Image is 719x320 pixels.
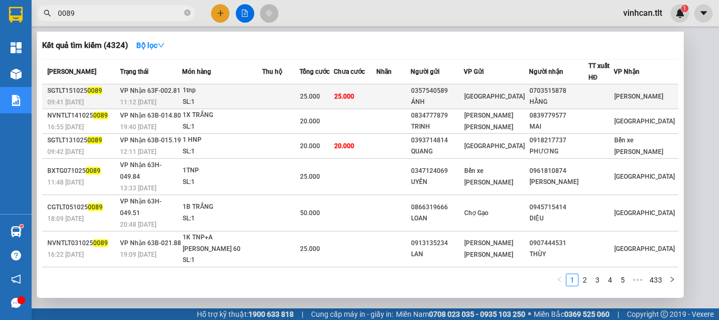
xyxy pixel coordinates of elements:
span: Bến xe [PERSON_NAME] [464,167,513,186]
span: 0089 [88,203,103,211]
div: 0357540589 [411,85,463,96]
div: 1 HNP [183,134,262,146]
span: VP Nhận 63F-002.81 [120,87,181,94]
li: 5 [616,274,629,286]
span: 09:42 [DATE] [47,148,84,156]
div: LAN [411,249,463,260]
img: logo-vxr [9,7,23,23]
span: Tổng cước [299,68,329,75]
button: Bộ lọcdown [128,37,173,54]
div: CGTLT051025 [47,202,117,213]
span: VP Nhận 63H-049.51 [120,198,162,217]
a: 5 [617,274,628,286]
img: solution-icon [11,95,22,106]
div: 1TNP [183,165,262,177]
img: dashboard-icon [11,42,22,53]
span: VP Nhận 63B-014.80 [120,112,181,119]
div: MAI [530,121,588,132]
div: [PERSON_NAME] [530,177,588,188]
button: right [666,274,678,286]
div: SL: 1 [183,146,262,158]
span: VP Nhận [614,68,640,75]
div: PHƯƠNG [530,146,588,157]
a: 1 [566,274,578,286]
strong: Bộ lọc [136,41,165,50]
div: 0918217737 [530,135,588,146]
span: [GEOGRAPHIC_DATA] [614,173,675,180]
sup: 1 [20,225,23,228]
div: 0393714814 [411,135,463,146]
span: VP Nhận 63H-049.84 [120,161,162,180]
span: [GEOGRAPHIC_DATA] [614,209,675,217]
span: ••• [629,274,646,286]
span: close-circle [184,8,191,18]
span: Bến xe [PERSON_NAME] [614,137,663,156]
span: Người nhận [529,68,563,75]
li: Next 5 Pages [629,274,646,286]
li: 3 [591,274,604,286]
div: UYÊN [411,177,463,188]
span: Chợ Gạo [464,209,488,217]
div: NVNTLT031025 [47,238,117,249]
span: Người gửi [411,68,440,75]
div: 0703515878 [530,85,588,96]
div: 1B TRẮNG [183,201,262,213]
div: 0961810874 [530,166,588,177]
span: 20.000 [334,142,354,150]
div: THÙY [530,249,588,260]
div: 1tnp [183,85,262,96]
span: [GEOGRAPHIC_DATA] [614,118,675,125]
span: 09:41 [DATE] [47,99,84,106]
span: VP Nhận 63B-021.88 [120,239,181,247]
span: 0089 [87,87,102,94]
li: 2 [578,274,591,286]
span: search [44,9,51,17]
div: NVNTLT141025 [47,110,117,121]
span: VP Gửi [464,68,484,75]
span: 25.000 [300,173,320,180]
h3: Kết quả tìm kiếm ( 4324 ) [42,40,128,51]
a: 2 [579,274,591,286]
span: Nhãn [376,68,392,75]
input: Tìm tên, số ĐT hoặc mã đơn [58,7,182,19]
a: 3 [592,274,603,286]
span: TT xuất HĐ [588,62,610,81]
div: SL: 1 [183,96,262,108]
span: left [556,276,563,283]
span: 20.000 [300,142,320,150]
div: 1K TNP+A [PERSON_NAME] 60 [183,232,262,255]
span: 19:09 [DATE] [120,251,156,258]
span: 20:48 [DATE] [120,221,156,228]
span: 0089 [93,239,108,247]
span: 18:09 [DATE] [47,215,84,222]
span: 16:55 [DATE] [47,123,84,131]
span: 0089 [87,137,102,144]
span: [PERSON_NAME] [47,68,96,75]
span: Thu hộ [262,68,282,75]
span: question-circle [11,250,21,260]
div: 1X TRẮNG [183,110,262,121]
span: VP Nhận 63B-015.19 [120,137,181,144]
span: message [11,298,21,308]
div: SL: 1 [183,177,262,188]
span: down [157,42,165,49]
div: ÁNH [411,96,463,108]
span: 0089 [86,167,101,174]
div: SL: 1 [183,255,262,266]
span: 11:12 [DATE] [120,99,156,106]
span: notification [11,274,21,284]
span: 13:33 [DATE] [120,185,156,192]
div: LOAN [411,213,463,224]
span: 16:22 [DATE] [47,251,84,258]
div: SL: 1 [183,213,262,225]
li: 1 [566,274,578,286]
div: 0839779577 [530,110,588,121]
span: close-circle [184,9,191,16]
span: 19:40 [DATE] [120,123,156,131]
div: 0945715414 [530,202,588,213]
div: QUANG [411,146,463,157]
div: 0913135234 [411,238,463,249]
div: 0834777879 [411,110,463,121]
button: left [553,274,566,286]
li: Next Page [666,274,678,286]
